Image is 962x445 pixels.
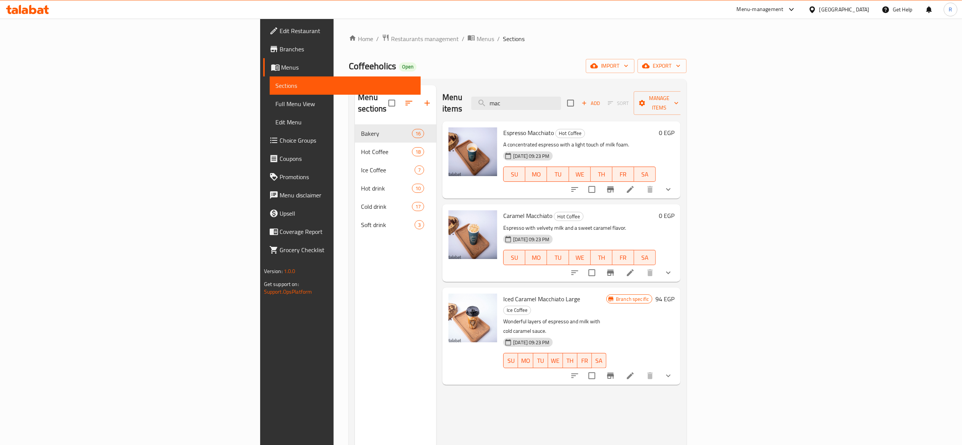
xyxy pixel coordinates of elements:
[525,250,547,265] button: MO
[355,121,436,237] nav: Menu sections
[384,95,400,111] span: Select all sections
[276,99,415,108] span: Full Menu View
[655,294,674,304] h6: 94 EGP
[284,266,296,276] span: 1.0.0
[264,287,312,297] a: Support.OpsPlatform
[355,161,436,179] div: Ice Coffee7
[361,202,412,211] div: Cold drink
[563,95,579,111] span: Select section
[594,169,609,180] span: TH
[554,212,583,221] span: Hot Coffee
[580,99,601,108] span: Add
[355,143,436,161] div: Hot Coffee18
[412,184,424,193] div: items
[641,264,659,282] button: delete
[361,220,415,229] span: Soft drink
[263,222,421,241] a: Coverage Report
[640,94,679,113] span: Manage items
[503,140,656,149] p: A concentrated espresso with a light touch of milk foam.
[591,167,612,182] button: TH
[400,94,418,112] span: Sort sections
[819,5,870,14] div: [GEOGRAPHIC_DATA]
[634,91,685,115] button: Manage items
[276,118,415,127] span: Edit Menu
[572,252,588,263] span: WE
[949,5,952,14] span: R
[737,5,784,14] div: Menu-management
[659,127,674,138] h6: 0 EGP
[566,355,574,366] span: TH
[503,223,656,233] p: Espresso with velvety milk and a sweet caramel flavor.
[612,167,634,182] button: FR
[504,306,531,315] span: Ice Coffee
[355,179,436,197] div: Hot drink10
[592,61,628,71] span: import
[503,127,554,138] span: Espresso Macchiato
[507,252,522,263] span: SU
[263,58,421,76] a: Menus
[612,250,634,265] button: FR
[521,355,530,366] span: MO
[579,97,603,109] button: Add
[448,210,497,259] img: Caramel Macchiato
[270,113,421,131] a: Edit Menu
[280,172,415,181] span: Promotions
[391,34,459,43] span: Restaurants management
[412,185,424,192] span: 10
[280,44,415,54] span: Branches
[659,367,677,385] button: show more
[361,165,415,175] div: Ice Coffee
[361,184,412,193] div: Hot drink
[355,197,436,216] div: Cold drink17
[510,153,552,160] span: [DATE] 09:23 PM
[569,167,591,182] button: WE
[563,353,577,368] button: TH
[555,129,585,138] div: Hot Coffee
[556,129,585,138] span: Hot Coffee
[503,210,552,221] span: Caramel Macchiato
[412,202,424,211] div: items
[525,167,547,182] button: MO
[415,220,424,229] div: items
[263,149,421,168] a: Coupons
[448,294,497,342] img: Iced Caramel Macchiato Large
[664,268,673,277] svg: Show Choices
[566,180,584,199] button: sort-choices
[280,209,415,218] span: Upsell
[280,245,415,254] span: Grocery Checklist
[503,317,606,336] p: Wonderful layers of espresso and milk with cold caramel sauce.
[644,61,681,71] span: export
[263,168,421,186] a: Promotions
[659,210,674,221] h6: 0 EGP
[462,34,464,43] li: /
[626,268,635,277] a: Edit menu item
[415,221,424,229] span: 3
[518,353,533,368] button: MO
[280,191,415,200] span: Menu disclaimer
[615,252,631,263] span: FR
[361,147,412,156] span: Hot Coffee
[584,265,600,281] span: Select to update
[659,180,677,199] button: show more
[601,180,620,199] button: Branch-specific-item
[263,186,421,204] a: Menu disclaimer
[584,368,600,384] span: Select to update
[412,129,424,138] div: items
[595,355,603,366] span: SA
[263,204,421,222] a: Upsell
[503,167,525,182] button: SU
[471,97,561,110] input: search
[528,252,544,263] span: MO
[448,127,497,176] img: Espresso Macchiato
[626,185,635,194] a: Edit menu item
[548,353,563,368] button: WE
[664,185,673,194] svg: Show Choices
[355,124,436,143] div: Bakery16
[637,169,653,180] span: SA
[412,148,424,156] span: 18
[547,167,569,182] button: TU
[579,97,603,109] span: Add item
